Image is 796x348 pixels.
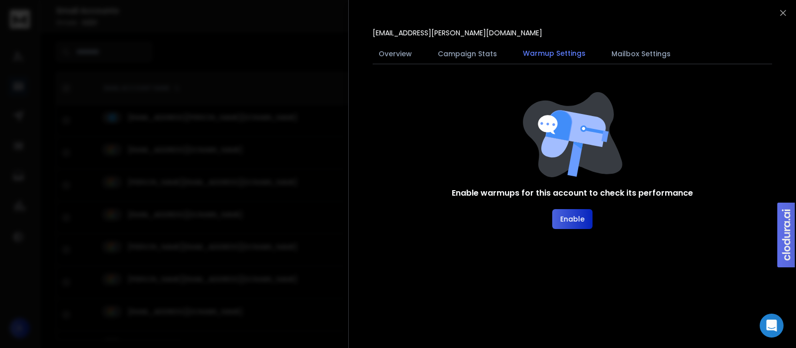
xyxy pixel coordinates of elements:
[373,43,418,65] button: Overview
[552,209,593,229] button: Enable
[452,187,693,199] h1: Enable warmups for this account to check its performance
[517,42,592,65] button: Warmup Settings
[523,92,622,177] img: image
[605,43,677,65] button: Mailbox Settings
[432,43,503,65] button: Campaign Stats
[760,314,784,338] div: Open Intercom Messenger
[373,28,542,38] p: [EMAIL_ADDRESS][PERSON_NAME][DOMAIN_NAME]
